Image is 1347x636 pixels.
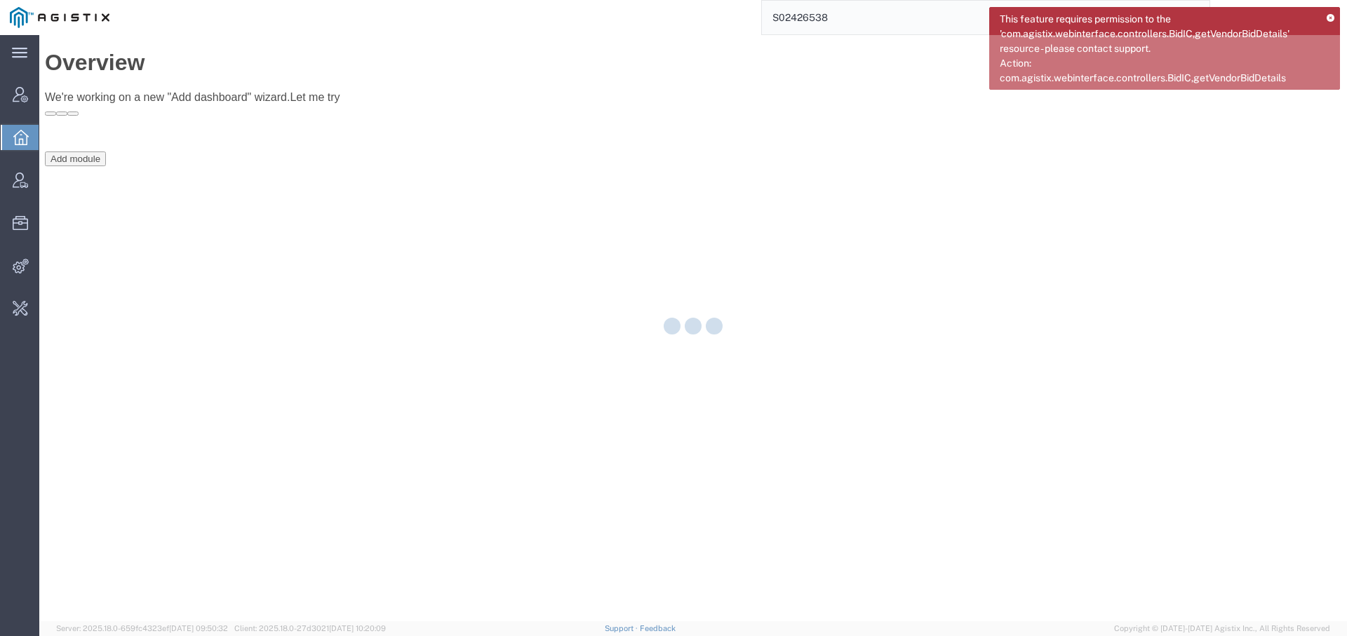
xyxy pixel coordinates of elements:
h1: Overview [6,15,1302,41]
span: [DATE] 10:20:09 [329,624,386,632]
span: Client: 2025.18.0-27d3021 [234,624,386,632]
span: We're working on a new "Add dashboard" wizard. [6,56,250,68]
a: Support [605,624,640,632]
span: Copyright © [DATE]-[DATE] Agistix Inc., All Rights Reserved [1114,623,1330,635]
span: Server: 2025.18.0-659fc4323ef [56,624,228,632]
input: Search for shipment number, reference number [762,1,1188,34]
img: logo [10,7,109,28]
a: Feedback [640,624,676,632]
a: Let me try [250,56,300,68]
span: This feature requires permission to the 'com.agistix.webinterface.controllers.BidIC,getVendorBidD... [1000,12,1317,86]
button: Add module [6,116,67,131]
span: [DATE] 09:50:32 [169,624,228,632]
